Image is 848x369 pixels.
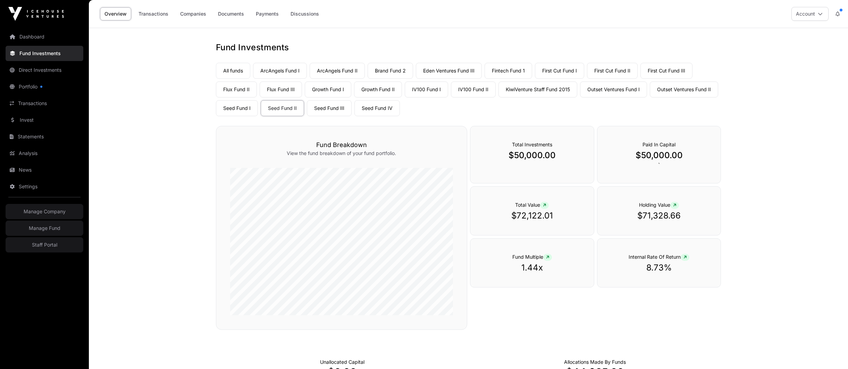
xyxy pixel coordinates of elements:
[451,81,496,97] a: IV100 Fund II
[251,7,283,20] a: Payments
[368,63,413,79] a: Brand Fund 2
[512,254,552,260] span: Fund Multiple
[587,63,638,79] a: First Cut Fund II
[6,237,83,252] a: Staff Portal
[216,63,250,79] a: All funds
[354,100,400,116] a: Seed Fund IV
[6,129,83,144] a: Statements
[216,81,257,97] a: Flux Fund II
[176,7,211,20] a: Companies
[100,7,131,20] a: Overview
[643,141,675,147] span: Paid In Capital
[611,150,707,161] p: $50,000.00
[813,336,848,369] iframe: Chat Widget
[310,63,365,79] a: ArcAngels Fund II
[6,162,83,178] a: News
[6,79,83,94] a: Portfolio
[260,81,302,97] a: Flux Fund III
[286,7,324,20] a: Discussions
[6,96,83,111] a: Transactions
[485,63,532,79] a: Fintech Fund 1
[498,81,577,97] a: KiwiVenture Staff Fund 2015
[216,42,721,53] h1: Fund Investments
[484,150,580,161] p: $50,000.00
[484,210,580,221] p: $72,122.01
[405,81,448,97] a: IV100 Fund I
[6,46,83,61] a: Fund Investments
[640,63,692,79] a: First Cut Fund III
[564,359,626,366] p: Capital Deployed Into Companies
[305,81,351,97] a: Growth Fund I
[134,7,173,20] a: Transactions
[515,202,549,208] span: Total Value
[629,254,689,260] span: Internal Rate Of Return
[416,63,482,79] a: Eden Ventures Fund III
[791,7,829,21] button: Account
[484,262,580,273] p: 1.44x
[253,63,307,79] a: ArcAngels Fund I
[6,221,83,236] a: Manage Fund
[639,202,679,208] span: Holding Value
[535,63,584,79] a: First Cut Fund I
[6,146,83,161] a: Analysis
[6,62,83,78] a: Direct Investments
[354,81,402,97] a: Growth Fund II
[320,359,364,366] p: Cash not yet allocated
[216,100,258,116] a: Seed Fund I
[307,100,352,116] a: Seed Fund III
[6,204,83,219] a: Manage Company
[580,81,647,97] a: Outset Ventures Fund I
[8,7,64,21] img: Icehouse Ventures Logo
[6,29,83,44] a: Dashboard
[597,126,721,183] div: `
[261,100,304,116] a: Seed Fund II
[512,141,552,147] span: Total Investments
[6,112,83,128] a: Invest
[611,262,707,273] p: 8.73%
[611,210,707,221] p: $71,328.66
[230,140,453,150] h3: Fund Breakdown
[650,81,718,97] a: Outset Ventures Fund II
[6,179,83,194] a: Settings
[230,150,453,157] p: View the fund breakdown of your fund portfolio.
[213,7,249,20] a: Documents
